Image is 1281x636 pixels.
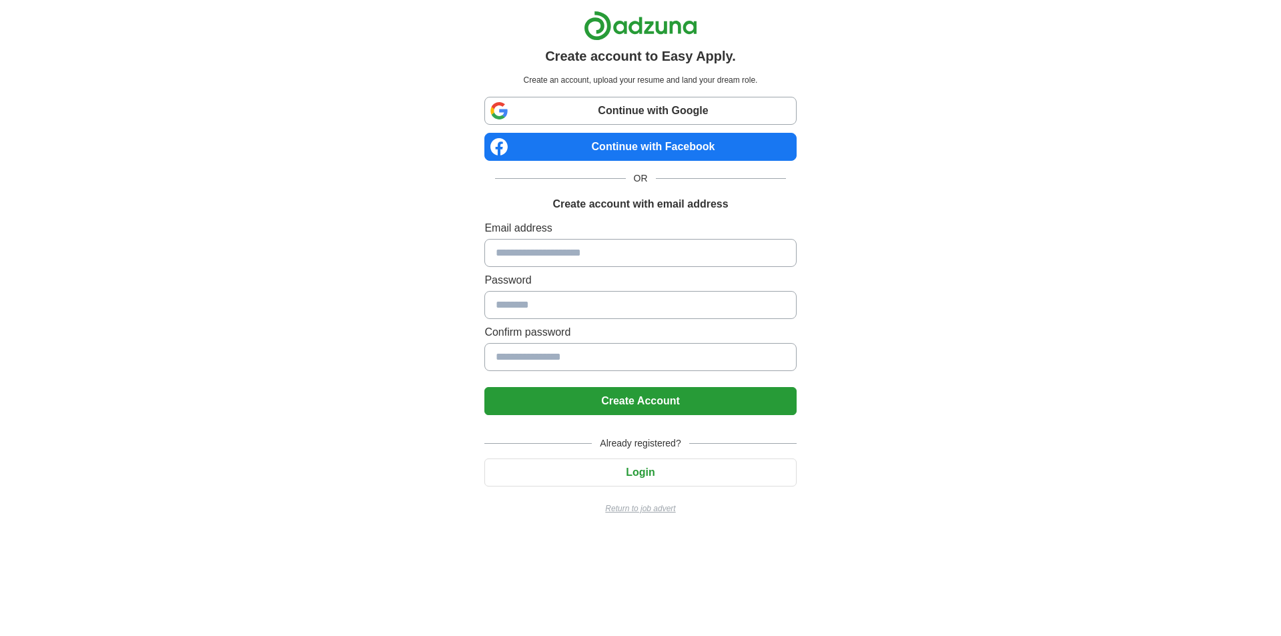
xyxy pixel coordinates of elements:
[545,46,736,66] h1: Create account to Easy Apply.
[484,387,796,415] button: Create Account
[484,324,796,340] label: Confirm password
[626,172,656,186] span: OR
[487,74,793,86] p: Create an account, upload your resume and land your dream role.
[484,458,796,487] button: Login
[552,196,728,212] h1: Create account with email address
[484,133,796,161] a: Continue with Facebook
[484,97,796,125] a: Continue with Google
[484,272,796,288] label: Password
[584,11,697,41] img: Adzuna logo
[484,220,796,236] label: Email address
[592,436,689,450] span: Already registered?
[484,466,796,478] a: Login
[484,503,796,515] a: Return to job advert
